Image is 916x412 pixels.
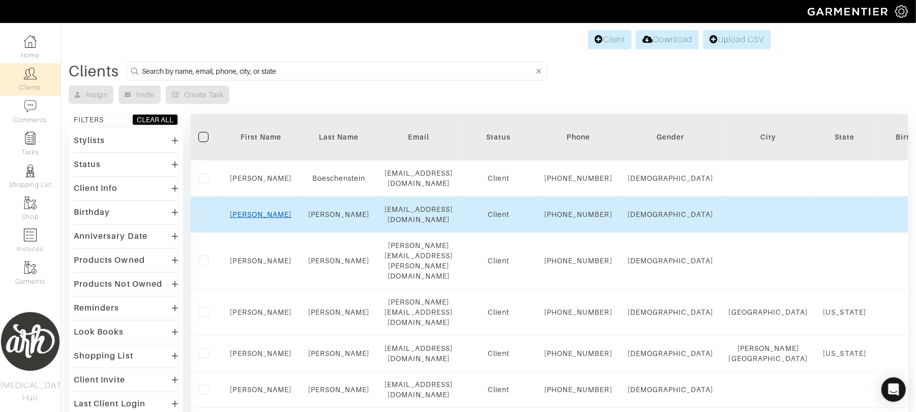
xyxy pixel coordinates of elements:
[74,255,145,265] div: Products Owned
[385,240,453,281] div: [PERSON_NAME][EMAIL_ADDRESS][PERSON_NAME][DOMAIN_NAME]
[628,307,714,317] div: [DEMOGRAPHIC_DATA]
[74,115,104,125] div: FILTERS
[823,348,867,359] div: [US_STATE]
[74,135,105,146] div: Stylists
[628,132,714,142] div: Gender
[881,377,906,402] div: Open Intercom Messenger
[544,173,612,183] div: [PHONE_NUMBER]
[308,132,370,142] div: Last Name
[468,307,529,317] div: Client
[74,231,147,241] div: Anniversary Date
[468,209,529,219] div: Client
[729,307,808,317] div: [GEOGRAPHIC_DATA]
[544,307,612,317] div: [PHONE_NUMBER]
[74,183,118,194] div: Client Info
[24,229,37,241] img: orders-icon-0abe47150d42831381b5fb84f609e132dff9fe21cb692f30cb5eec754e2cba89.png
[74,327,124,337] div: Look Books
[628,173,714,183] div: [DEMOGRAPHIC_DATA]
[74,279,162,289] div: Products Not Owned
[24,67,37,80] img: clients-icon-6bae9207a08558b7cb47a8932f037763ab4055f8c8b6bfacd5dc20c3e0201464.png
[308,386,370,394] a: [PERSON_NAME]
[544,384,612,395] div: [PHONE_NUMBER]
[729,132,808,142] div: City
[468,384,529,395] div: Client
[24,261,37,274] img: garments-icon-b7da505a4dc4fd61783c78ac3ca0ef83fa9d6f193b1c9dc38574b1d14d53ca28.png
[385,168,453,188] div: [EMAIL_ADDRESS][DOMAIN_NAME]
[74,399,145,409] div: Last Client Login
[544,256,612,266] div: [PHONE_NUMBER]
[74,207,110,217] div: Birthday
[308,349,370,358] a: [PERSON_NAME]
[628,209,714,219] div: [DEMOGRAPHIC_DATA]
[628,348,714,359] div: [DEMOGRAPHIC_DATA]
[620,114,721,160] th: Toggle SortBy
[69,66,119,76] div: Clients
[308,308,370,316] a: [PERSON_NAME]
[137,115,173,125] div: CLEAR ALL
[74,159,101,170] div: Status
[544,209,612,219] div: [PHONE_NUMBER]
[460,114,537,160] th: Toggle SortBy
[636,30,698,49] a: Download
[729,343,808,364] div: [PERSON_NAME][GEOGRAPHIC_DATA]
[230,349,292,358] a: [PERSON_NAME]
[544,132,612,142] div: Phone
[588,30,632,49] a: Client
[74,351,133,361] div: Shopping List
[24,100,37,113] img: comment-icon-a0a6a9ef722e966f86d9cbdc48e553b5cf19dbc54f86b18d962a5391bc8f6eb6.png
[229,132,293,142] div: First Name
[230,210,292,218] a: [PERSON_NAME]
[468,132,529,142] div: Status
[544,348,612,359] div: [PHONE_NUMBER]
[385,132,453,142] div: Email
[74,303,119,313] div: Reminders
[230,386,292,394] a: [PERSON_NAME]
[895,5,908,18] img: gear-icon-white-bd11855cb880d31180b6d7d6211b90ccbf57a29d726f0c71d8c61bd08dd39cc2.png
[301,114,377,160] th: Toggle SortBy
[803,3,895,20] img: garmentier-logo-header-white-b43fb05a5012e4ada735d5af1a66efaba907eab6374d6393d1fbf88cb4ef424d.png
[24,164,37,177] img: stylists-icon-eb353228a002819b7ec25b43dbf5f0378dd9e0616d9560372ff212230b889e62.png
[468,173,529,183] div: Client
[230,257,292,265] a: [PERSON_NAME]
[468,256,529,266] div: Client
[230,308,292,316] a: [PERSON_NAME]
[468,348,529,359] div: Client
[628,384,714,395] div: [DEMOGRAPHIC_DATA]
[385,204,453,225] div: [EMAIL_ADDRESS][DOMAIN_NAME]
[24,132,37,145] img: reminder-icon-8004d30b9f0a5d33ae49ab947aed9ed385cf756f9e5892f1edd6e32f2345188e.png
[308,257,370,265] a: [PERSON_NAME]
[312,174,366,182] a: Boeschenstein
[142,65,534,77] input: Search by name, email, phone, city, or state
[230,174,292,182] a: [PERSON_NAME]
[628,256,714,266] div: [DEMOGRAPHIC_DATA]
[24,197,37,209] img: garments-icon-b7da505a4dc4fd61783c78ac3ca0ef83fa9d6f193b1c9dc38574b1d14d53ca28.png
[132,114,178,125] button: CLEAR ALL
[703,30,771,49] a: Upload CSV
[221,114,301,160] th: Toggle SortBy
[74,375,125,385] div: Client Invite
[385,297,453,327] div: [PERSON_NAME][EMAIL_ADDRESS][DOMAIN_NAME]
[823,307,867,317] div: [US_STATE]
[385,379,453,400] div: [EMAIL_ADDRESS][DOMAIN_NAME]
[308,210,370,218] a: [PERSON_NAME]
[823,132,867,142] div: State
[24,35,37,48] img: dashboard-icon-dbcd8f5a0b271acd01030246c82b418ddd0df26cd7fceb0bd07c9910d44c42f6.png
[385,343,453,364] div: [EMAIL_ADDRESS][DOMAIN_NAME]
